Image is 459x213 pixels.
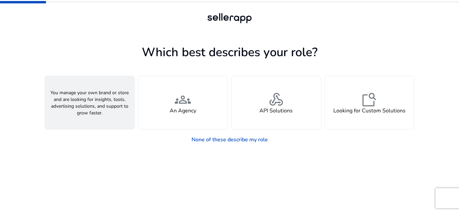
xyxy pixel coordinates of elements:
a: None of these describe my role [186,133,273,146]
button: webhookAPI Solutions [231,76,321,130]
button: You manage your own brand or store and are looking for insights, tools, advertising solutions, an... [45,76,135,130]
span: webhook [268,92,284,108]
span: groups [175,92,191,108]
button: feature_searchLooking for Custom Solutions [325,76,415,130]
button: groupsAn Agency [138,76,228,130]
h4: An Agency [170,108,196,114]
h4: Looking for Custom Solutions [333,108,406,114]
span: feature_search [361,92,377,108]
h1: Which best describes your role? [45,45,414,60]
h4: API Solutions [259,108,293,114]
